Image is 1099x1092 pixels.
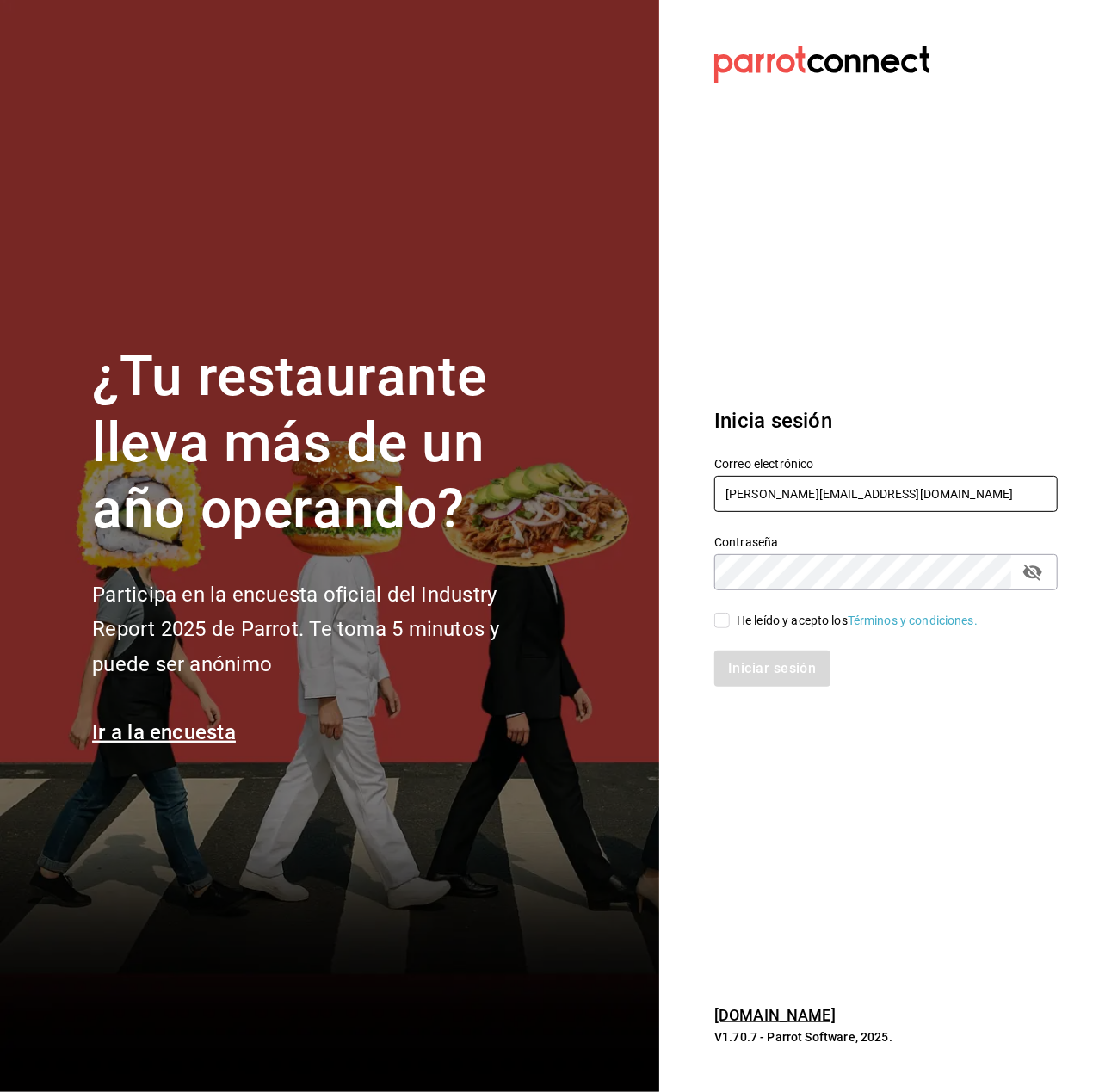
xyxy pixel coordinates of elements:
div: He leído y acepto los [737,612,978,630]
p: V1.70.7 - Parrot Software, 2025. [714,1028,1058,1046]
h3: Inicia sesión [714,405,1058,436]
label: Contraseña [714,537,1058,549]
input: Ingresa tu correo electrónico [714,476,1058,512]
a: [DOMAIN_NAME] [714,1006,836,1024]
h1: ¿Tu restaurante lleva más de un año operando? [92,344,557,542]
a: Ir a la encuesta [92,720,236,744]
h2: Participa en la encuesta oficial del Industry Report 2025 de Parrot. Te toma 5 minutos y puede se... [92,577,557,682]
a: Términos y condiciones. [848,614,978,627]
label: Correo electrónico [714,459,1058,471]
button: passwordField [1018,558,1047,587]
